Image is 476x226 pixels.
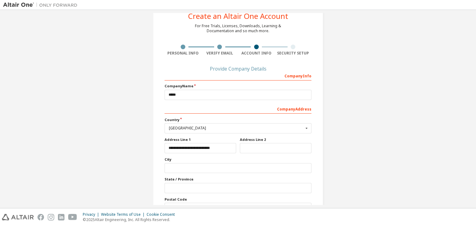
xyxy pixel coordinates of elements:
img: altair_logo.svg [2,214,34,220]
div: Account Info [238,51,275,56]
img: instagram.svg [48,214,54,220]
label: State / Province [165,177,311,182]
label: Company Name [165,84,311,89]
div: [GEOGRAPHIC_DATA] [169,126,304,130]
img: Altair One [3,2,81,8]
div: Cookie Consent [147,212,178,217]
div: Privacy [83,212,101,217]
div: Company Address [165,104,311,114]
label: City [165,157,311,162]
img: youtube.svg [68,214,77,220]
img: linkedin.svg [58,214,64,220]
p: © 2025 Altair Engineering, Inc. All Rights Reserved. [83,217,178,222]
div: Personal Info [165,51,201,56]
label: Country [165,117,311,122]
div: Security Setup [275,51,312,56]
div: Provide Company Details [165,67,311,71]
div: Verify Email [201,51,238,56]
label: Address Line 1 [165,137,236,142]
img: facebook.svg [37,214,44,220]
div: Website Terms of Use [101,212,147,217]
label: Address Line 2 [240,137,311,142]
div: Create an Altair One Account [188,12,288,20]
div: For Free Trials, Licenses, Downloads, Learning & Documentation and so much more. [195,24,281,33]
div: Company Info [165,71,311,80]
label: Postal Code [165,197,311,202]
